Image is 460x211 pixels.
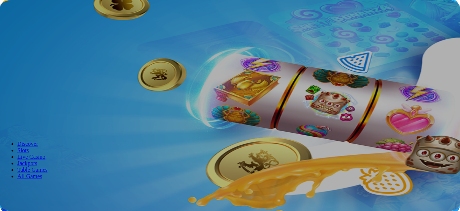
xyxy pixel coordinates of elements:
[17,160,37,166] a: Jackpots
[3,128,457,193] header: Lobby
[17,141,38,147] a: Discover
[17,154,45,160] a: Live Casino
[17,173,42,179] span: All Games
[17,147,29,153] a: Slots
[3,128,457,180] nav: Lobby
[17,167,48,173] a: Table Games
